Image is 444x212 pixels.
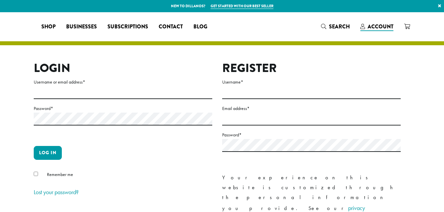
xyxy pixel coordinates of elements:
span: Subscriptions [107,23,148,31]
span: Account [368,23,393,30]
span: Remember me [47,171,73,177]
label: Password [222,131,401,139]
a: Shop [36,21,61,32]
label: Username [222,78,401,86]
button: Log in [34,146,62,160]
h2: Login [34,61,212,75]
a: Get started with our best seller [211,3,273,9]
label: Email address [222,104,401,113]
span: Blog [193,23,207,31]
label: Username or email address [34,78,212,86]
span: Search [329,23,350,30]
a: Lost your password? [34,188,79,196]
a: Search [316,21,355,32]
h2: Register [222,61,401,75]
span: Shop [41,23,56,31]
span: Businesses [66,23,97,31]
span: Contact [159,23,183,31]
label: Password [34,104,212,113]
